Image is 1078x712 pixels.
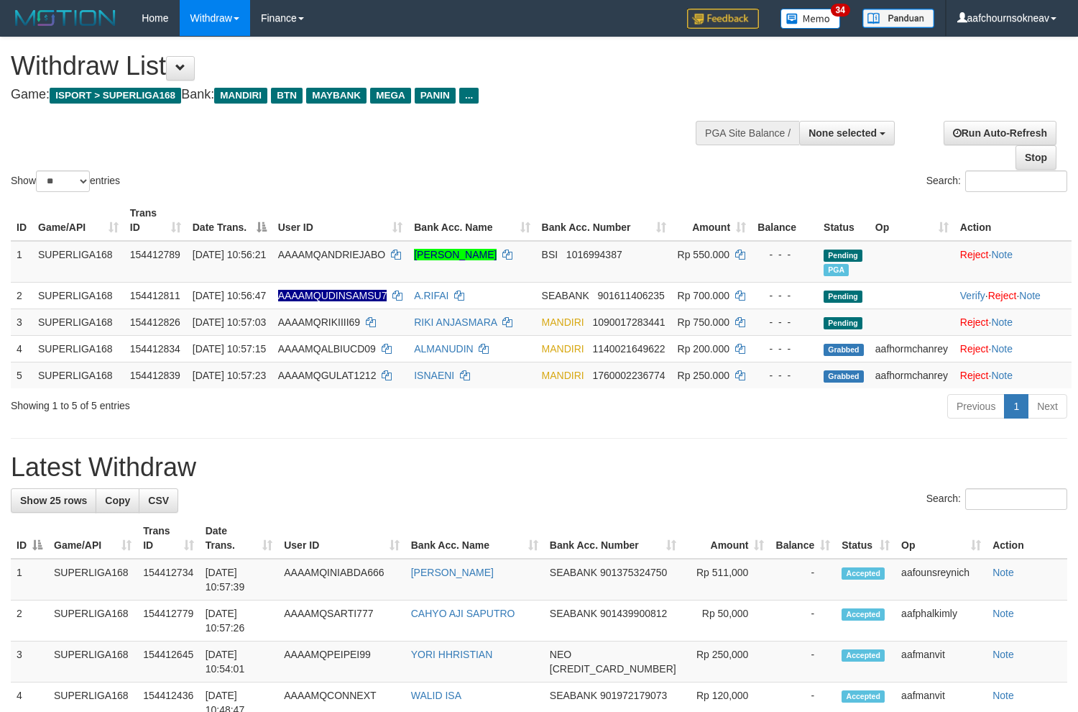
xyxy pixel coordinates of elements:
span: Rp 250.000 [678,370,729,381]
a: Copy [96,488,139,513]
span: PANIN [415,88,456,104]
a: WALID ISA [411,690,461,701]
a: Note [991,316,1013,328]
span: Copy 1140021649622 to clipboard [592,343,665,355]
th: Amount: activate to sort column ascending [682,518,770,559]
span: SEABANK [550,608,597,619]
span: Rp 550.000 [678,249,729,260]
span: Pending [824,291,862,303]
span: MAYBANK [306,88,367,104]
div: - - - [757,288,812,303]
select: Showentries [36,170,90,192]
a: RIKI ANJASMARA [414,316,497,328]
td: 154412734 [137,559,200,601]
td: Rp 511,000 [682,559,770,601]
label: Search: [926,488,1067,510]
img: panduan.png [862,9,934,28]
a: Note [991,370,1013,381]
td: 2 [11,601,48,642]
span: AAAAMQGULAT1212 [278,370,377,381]
span: 154412826 [130,316,180,328]
th: Date Trans.: activate to sort column ascending [200,518,279,559]
span: Rp 700.000 [678,290,729,301]
a: Note [991,343,1013,355]
span: Copy 901611406235 to clipboard [597,290,664,301]
th: Bank Acc. Name: activate to sort column ascending [408,200,535,241]
span: Rp 200.000 [678,343,729,355]
span: [DATE] 10:57:15 [193,343,266,355]
img: MOTION_logo.png [11,7,120,29]
a: Note [992,567,1014,578]
span: 154412834 [130,343,180,355]
td: aafounsreynich [895,559,987,601]
td: · [954,362,1072,388]
th: Op: activate to sort column ascending [895,518,987,559]
td: · [954,309,1072,335]
th: ID: activate to sort column descending [11,518,48,559]
th: ID [11,200,32,241]
th: Status: activate to sort column ascending [836,518,895,559]
span: None selected [808,127,877,139]
td: AAAAMQINIABDA666 [278,559,405,601]
th: Balance: activate to sort column ascending [770,518,836,559]
span: BSI [542,249,558,260]
span: NEO [550,649,571,660]
th: Op: activate to sort column ascending [870,200,954,241]
span: MANDIRI [542,343,584,355]
a: Note [992,690,1014,701]
span: AAAAMQANDRIEJABO [278,249,385,260]
span: Accepted [842,608,885,621]
span: Copy 901972179073 to clipboard [600,690,667,701]
td: [DATE] 10:54:01 [200,642,279,683]
span: CSV [148,495,169,506]
span: Accepted [842,690,885,703]
td: Rp 50,000 [682,601,770,642]
a: Verify [960,290,985,301]
th: Trans ID: activate to sort column ascending [137,518,200,559]
a: YORI HHRISTIAN [411,649,493,660]
td: 5 [11,362,32,388]
a: Note [992,608,1014,619]
span: SEABANK [550,690,597,701]
a: ALMANUDIN [414,343,473,355]
a: Note [991,249,1013,260]
span: Copy 5859459201250908 to clipboard [550,663,676,675]
td: 154412645 [137,642,200,683]
span: Marked by aafsoumeymey [824,264,849,276]
td: 2 [11,282,32,309]
td: · [954,241,1072,283]
span: Copy 1090017283441 to clipboard [592,316,665,328]
a: [PERSON_NAME] [411,567,494,578]
span: Accepted [842,567,885,580]
span: AAAAMQALBIUCD09 [278,343,376,355]
th: Date Trans.: activate to sort column descending [187,200,272,241]
td: Rp 250,000 [682,642,770,683]
span: Pending [824,317,862,329]
td: - [770,642,836,683]
th: Bank Acc. Number: activate to sort column ascending [536,200,672,241]
a: Show 25 rows [11,488,96,513]
th: Game/API: activate to sort column ascending [32,200,124,241]
td: - [770,559,836,601]
a: Reject [960,316,989,328]
span: Rp 750.000 [678,316,729,328]
div: - - - [757,247,812,262]
td: SUPERLIGA168 [32,309,124,335]
a: ISNAENI [414,370,454,381]
a: Reject [960,370,989,381]
a: Note [992,649,1014,660]
span: Copy 901439900812 to clipboard [600,608,667,619]
div: - - - [757,342,812,356]
td: SUPERLIGA168 [48,601,137,642]
span: [DATE] 10:56:47 [193,290,266,301]
th: Bank Acc. Number: activate to sort column ascending [544,518,682,559]
span: BTN [271,88,303,104]
img: Button%20Memo.svg [780,9,841,29]
td: 1 [11,241,32,283]
td: SUPERLIGA168 [48,559,137,601]
span: MANDIRI [542,316,584,328]
th: Game/API: activate to sort column ascending [48,518,137,559]
td: 3 [11,642,48,683]
img: Feedback.jpg [687,9,759,29]
a: Run Auto-Refresh [944,121,1056,145]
